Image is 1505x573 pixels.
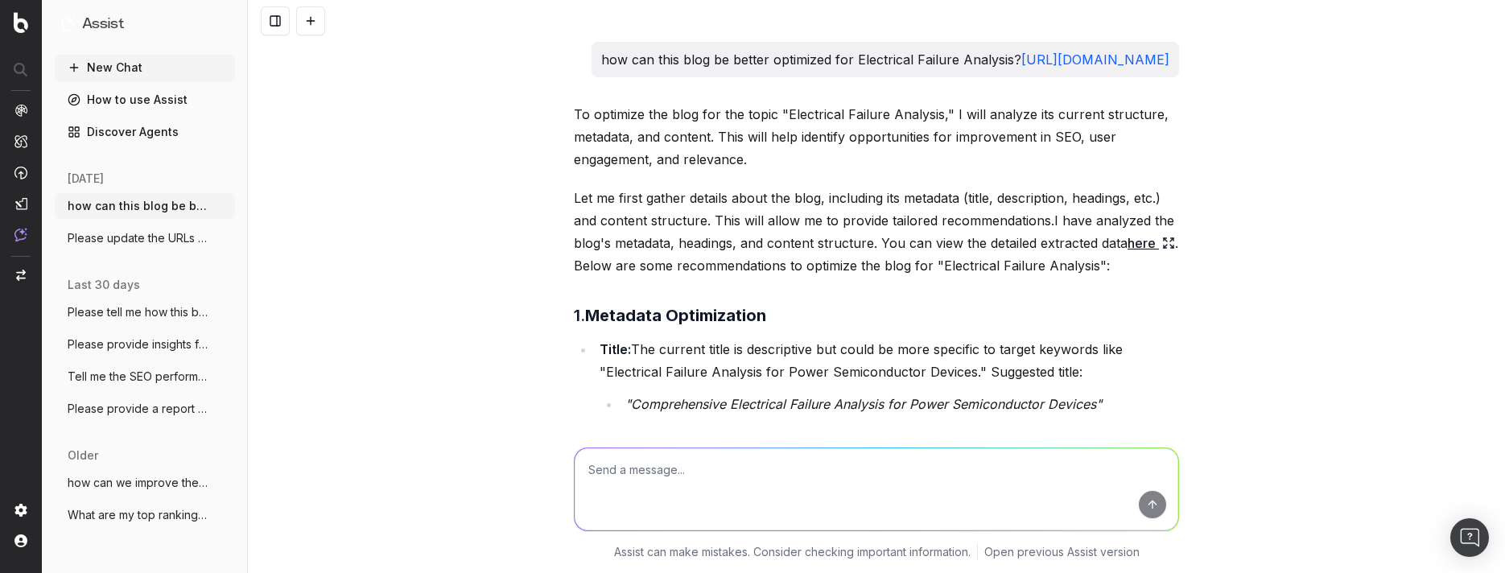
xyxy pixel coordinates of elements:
span: older [68,447,98,464]
span: Please provide insights for how the page [68,336,209,352]
button: What are my top ranking pages? [URL] [55,502,235,528]
img: Switch project [16,270,26,281]
span: Please update the URLs below so we can a [68,230,209,246]
button: Assist [61,13,229,35]
a: How to use Assist [55,87,235,113]
img: Analytics [14,104,27,117]
img: Botify assist logo [550,109,565,126]
a: here [1128,232,1175,254]
button: New Chat [55,55,235,80]
img: Setting [14,504,27,517]
strong: Metadata Optimization [585,306,766,325]
p: Let me first gather details about the blog, including its metadata (title, description, headings,... [574,187,1179,277]
img: Intelligence [14,134,27,148]
p: Assist can make mistakes. Consider checking important information. [614,544,971,560]
button: Please tell me how this blog can be more [55,299,235,325]
span: [DATE] [68,171,104,187]
span: Please tell me how this blog can be more [68,304,209,320]
img: Studio [14,197,27,210]
button: Tell me the SEO performance of [URL] [55,364,235,390]
img: Assist [14,228,27,241]
p: how can this blog be better optimized for Electrical Failure Analysis? [601,48,1169,71]
li: Include more targeted keywords and a clear call-to-action. Suggested description: [595,425,1179,502]
li: The current title is descriptive but could be more specific to target keywords like "Electrical F... [595,338,1179,415]
button: Please provide insights for how the page [55,332,235,357]
img: Activation [14,166,27,179]
button: how can we improve the SEO of this page? [55,470,235,496]
a: Open previous Assist version [984,544,1140,560]
span: how can this blog be better optimized fo [68,198,209,214]
p: To optimize the blog for the topic "Electrical Failure Analysis," I will analyze its current stru... [574,103,1179,171]
button: Please update the URLs below so we can a [55,225,235,251]
strong: Title: [600,341,631,357]
span: last 30 days [68,277,140,293]
span: Please provide a report for the 60 day p [68,401,209,417]
h1: Assist [82,13,124,35]
img: Assist [61,16,76,31]
a: Discover Agents [55,119,235,145]
img: Botify logo [14,12,28,33]
button: Please provide a report for the 60 day p [55,396,235,422]
em: "Comprehensive Electrical Failure Analysis for Power Semiconductor Devices" [625,396,1102,412]
span: What are my top ranking pages? [URL] [68,507,209,523]
h3: 1. [574,303,1179,328]
div: Open Intercom Messenger [1450,518,1489,557]
span: Tell me the SEO performance of [URL] [68,369,209,385]
button: how can this blog be better optimized fo [55,193,235,219]
a: [URL][DOMAIN_NAME] [1021,52,1169,68]
span: how can we improve the SEO of this page? [68,475,209,491]
img: My account [14,534,27,547]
